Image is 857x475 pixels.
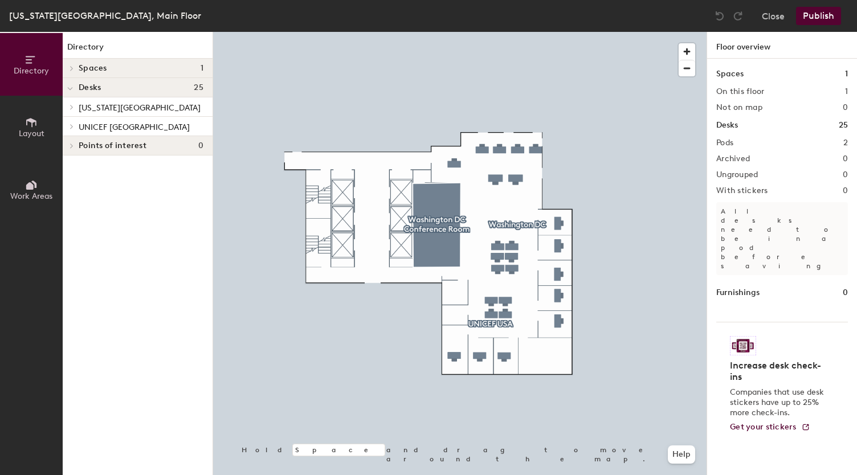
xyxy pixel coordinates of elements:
img: Undo [714,10,725,22]
span: UNICEF [GEOGRAPHIC_DATA] [79,122,190,132]
button: Publish [796,7,841,25]
img: Redo [732,10,744,22]
h2: 0 [843,170,848,179]
p: Companies that use desk stickers have up to 25% more check-ins. [730,387,827,418]
span: Desks [79,83,101,92]
span: Get your stickers [730,422,797,432]
h1: Floor overview [707,32,857,59]
h1: Directory [63,41,213,59]
h2: 2 [843,138,848,148]
h1: 25 [839,119,848,132]
div: [US_STATE][GEOGRAPHIC_DATA], Main Floor [9,9,201,23]
button: Help [668,445,695,464]
span: Directory [14,66,49,76]
span: [US_STATE][GEOGRAPHIC_DATA] [79,103,201,113]
span: 1 [201,64,203,73]
h2: Ungrouped [716,170,758,179]
h2: On this floor [716,87,765,96]
h2: Pods [716,138,733,148]
span: 0 [198,141,203,150]
h2: With stickers [716,186,768,195]
p: All desks need to be in a pod before saving [716,202,848,275]
h2: 0 [843,186,848,195]
h1: 1 [845,68,848,80]
img: Sticker logo [730,336,756,355]
h2: 1 [845,87,848,96]
h2: 0 [843,103,848,112]
h4: Increase desk check-ins [730,360,827,383]
span: Work Areas [10,191,52,201]
h1: 0 [843,286,848,299]
span: 25 [194,83,203,92]
h1: Desks [716,119,738,132]
h2: 0 [843,154,848,163]
a: Get your stickers [730,423,810,432]
span: Points of interest [79,141,146,150]
h2: Archived [716,154,750,163]
h2: Not on map [716,103,762,112]
h1: Spaces [716,68,744,80]
h1: Furnishings [716,286,760,299]
span: Spaces [79,64,107,73]
button: Close [762,7,785,25]
span: Layout [19,129,44,138]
